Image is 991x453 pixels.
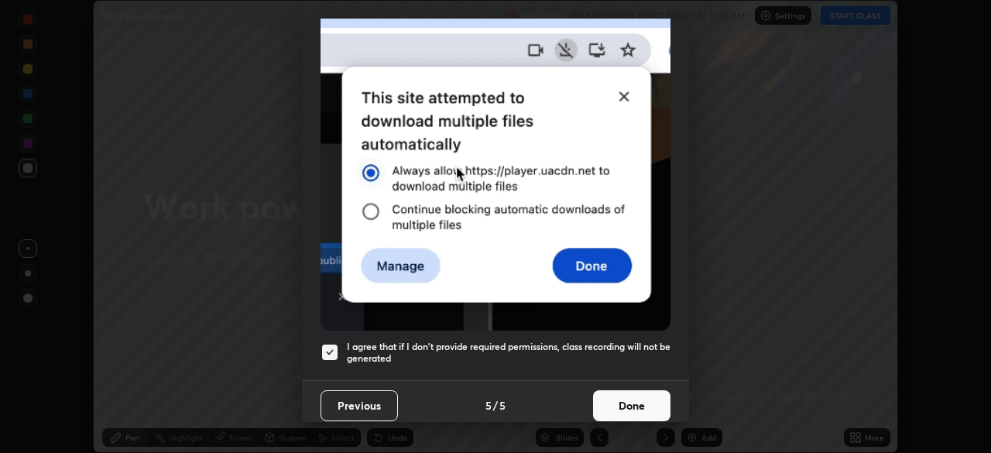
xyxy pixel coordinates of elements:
button: Done [593,390,670,421]
h5: I agree that if I don't provide required permissions, class recording will not be generated [347,341,670,365]
h4: 5 [499,397,506,414]
button: Previous [321,390,398,421]
h4: / [493,397,498,414]
h4: 5 [485,397,492,414]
